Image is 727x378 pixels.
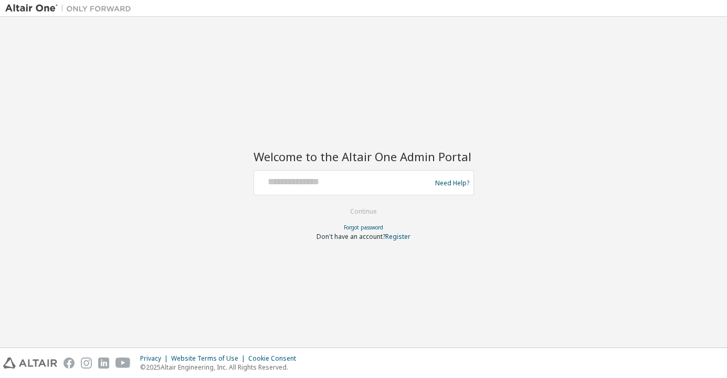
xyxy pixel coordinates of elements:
[115,358,131,369] img: youtube.svg
[140,363,302,372] p: © 2025 Altair Engineering, Inc. All Rights Reserved.
[140,354,171,363] div: Privacy
[3,358,57,369] img: altair_logo.svg
[344,224,383,231] a: Forgot password
[248,354,302,363] div: Cookie Consent
[81,358,92,369] img: instagram.svg
[317,232,385,241] span: Don't have an account?
[98,358,109,369] img: linkedin.svg
[171,354,248,363] div: Website Terms of Use
[64,358,75,369] img: facebook.svg
[5,3,136,14] img: Altair One
[254,149,474,164] h2: Welcome to the Altair One Admin Portal
[385,232,410,241] a: Register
